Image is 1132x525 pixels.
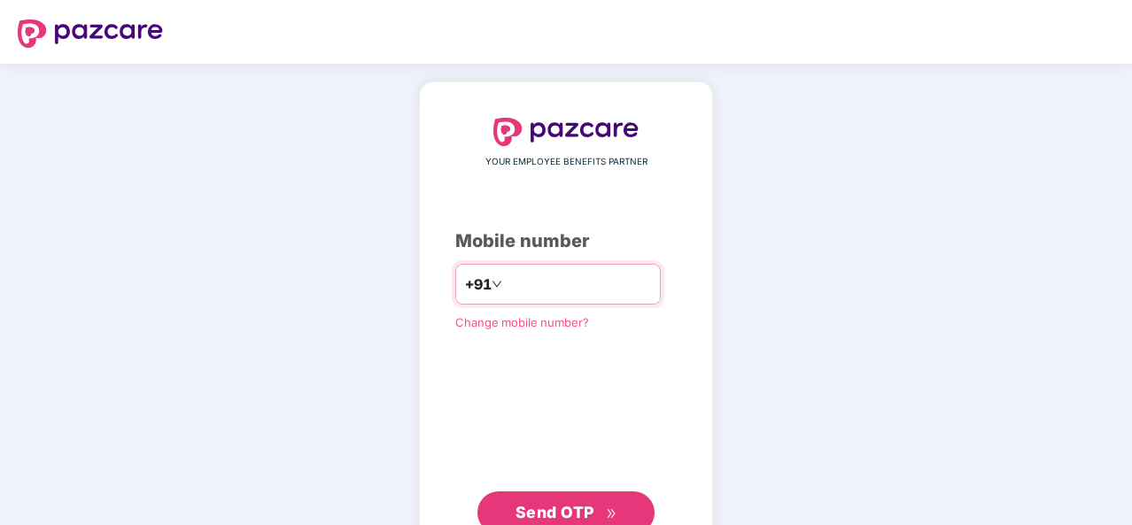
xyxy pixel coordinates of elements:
span: YOUR EMPLOYEE BENEFITS PARTNER [485,155,647,169]
a: Change mobile number? [455,315,589,329]
span: double-right [606,508,617,520]
img: logo [493,118,639,146]
span: +91 [465,274,492,296]
span: down [492,279,502,290]
span: Send OTP [516,503,594,521]
img: logo [18,19,163,48]
div: Mobile number [455,228,677,255]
